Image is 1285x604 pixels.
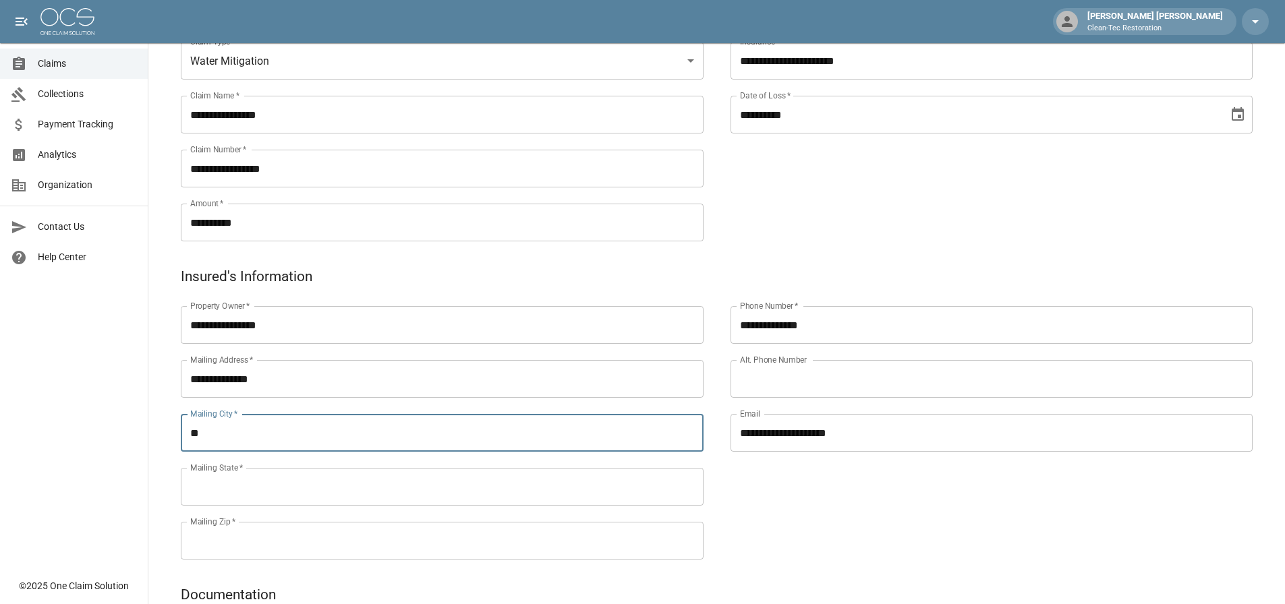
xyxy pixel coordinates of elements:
[1087,23,1223,34] p: Clean-Tec Restoration
[1082,9,1228,34] div: [PERSON_NAME] [PERSON_NAME]
[181,42,704,80] div: Water Mitigation
[190,144,246,155] label: Claim Number
[190,300,250,311] label: Property Owner
[190,90,239,101] label: Claim Name
[190,462,243,473] label: Mailing State
[38,117,137,131] span: Payment Tracking
[190,198,224,209] label: Amount
[190,354,253,365] label: Mailing Address
[38,57,137,71] span: Claims
[740,90,791,101] label: Date of Loss
[19,579,129,593] div: © 2025 One Claim Solution
[1224,101,1251,128] button: Choose date, selected date is Jul 29, 2025
[40,8,94,35] img: ocs-logo-white-transparent.png
[740,408,760,419] label: Email
[38,87,137,101] span: Collections
[8,8,35,35] button: open drawer
[190,516,236,527] label: Mailing Zip
[190,408,238,419] label: Mailing City
[740,354,807,365] label: Alt. Phone Number
[38,250,137,264] span: Help Center
[740,300,798,311] label: Phone Number
[38,148,137,162] span: Analytics
[38,220,137,234] span: Contact Us
[38,178,137,192] span: Organization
